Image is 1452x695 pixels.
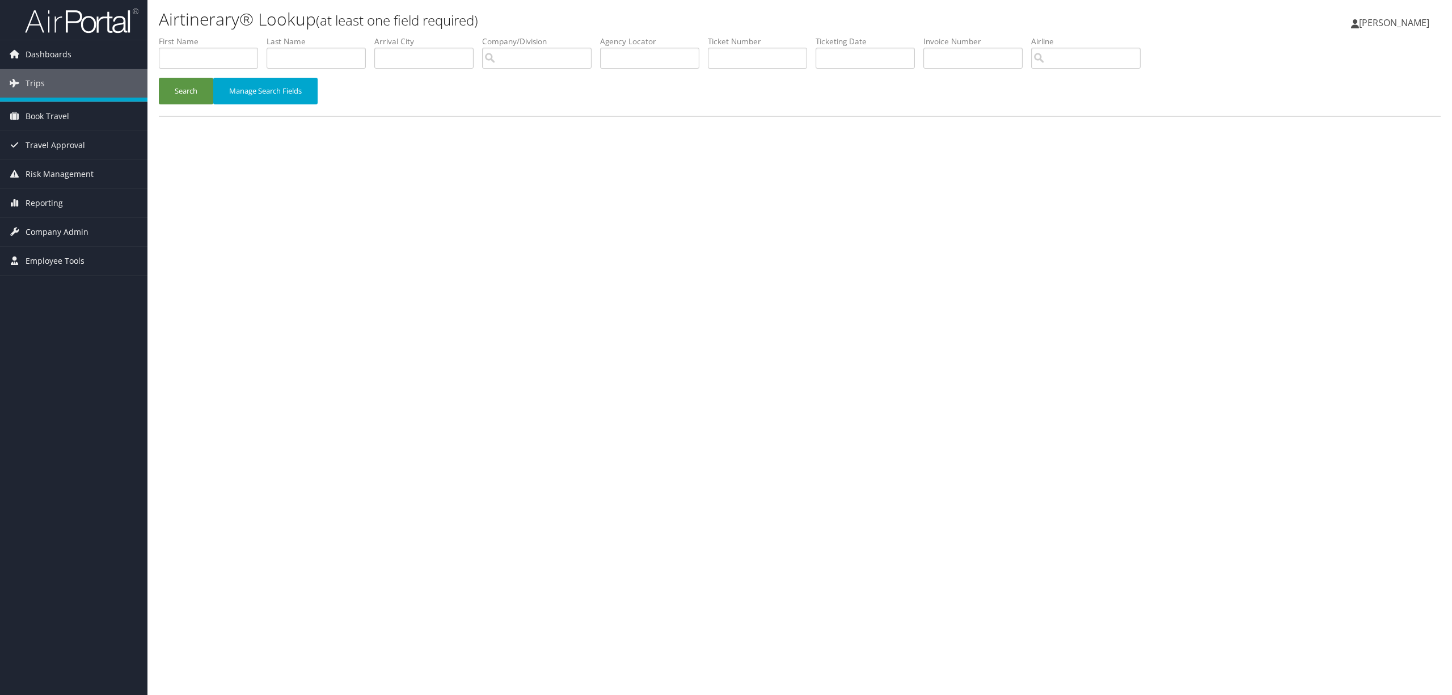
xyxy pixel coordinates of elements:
button: Search [159,78,213,104]
span: [PERSON_NAME] [1359,16,1429,29]
label: Ticket Number [708,36,816,47]
span: Company Admin [26,218,88,246]
label: First Name [159,36,267,47]
span: Travel Approval [26,131,85,159]
label: Invoice Number [923,36,1031,47]
label: Agency Locator [600,36,708,47]
label: Company/Division [482,36,600,47]
button: Manage Search Fields [213,78,318,104]
span: Trips [26,69,45,98]
label: Last Name [267,36,374,47]
label: Arrival City [374,36,482,47]
img: airportal-logo.png [25,7,138,34]
span: Employee Tools [26,247,85,275]
label: Ticketing Date [816,36,923,47]
h1: Airtinerary® Lookup [159,7,1014,31]
span: Book Travel [26,102,69,130]
small: (at least one field required) [316,11,478,30]
a: [PERSON_NAME] [1351,6,1441,40]
label: Airline [1031,36,1149,47]
span: Dashboards [26,40,71,69]
span: Reporting [26,189,63,217]
span: Risk Management [26,160,94,188]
